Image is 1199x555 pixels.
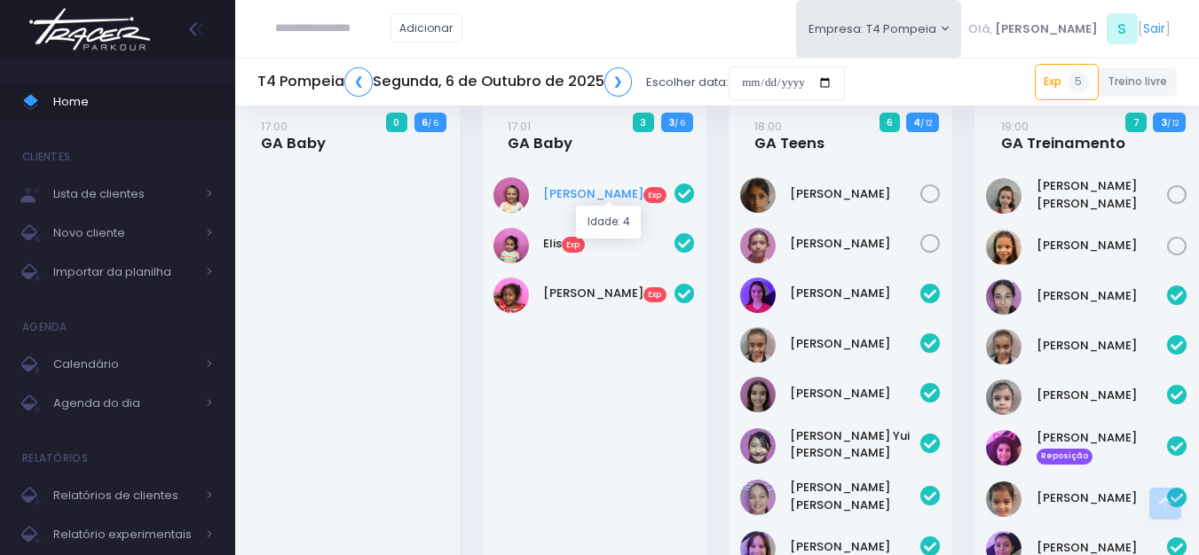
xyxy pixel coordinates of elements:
[633,113,654,132] span: 3
[790,427,921,462] a: [PERSON_NAME] Yui [PERSON_NAME]
[1037,429,1168,465] a: [PERSON_NAME] Reposição
[1161,115,1167,129] strong: 3
[1068,72,1089,93] span: 5
[1099,67,1178,97] a: Treino livre
[53,261,195,284] span: Importar da planilha
[740,377,776,412] img: Giovanna vilela
[1037,287,1168,305] a: [PERSON_NAME]
[754,117,824,152] a: 18:00GA Teens
[53,183,195,206] span: Lista de clientes
[428,118,438,129] small: / 6
[493,277,529,313] img: Zaya de Castro cavalheiro
[740,177,776,213] img: Ana Laura Nóbrega
[790,235,921,253] a: [PERSON_NAME]
[344,67,373,97] a: ❮
[790,335,921,353] a: [PERSON_NAME]
[668,115,674,129] strong: 3
[1001,118,1029,135] small: 19:00
[790,479,921,513] a: [PERSON_NAME] [PERSON_NAME]
[1001,117,1125,152] a: 19:00GA Treinamento
[1037,337,1168,355] a: [PERSON_NAME]
[1167,118,1179,129] small: / 12
[740,327,776,363] img: Beatriz Marques Ferreira
[1037,449,1093,465] span: Reposição
[790,185,921,203] a: [PERSON_NAME]
[1037,489,1168,507] a: [PERSON_NAME]
[543,235,674,253] a: ElisExp
[53,90,213,113] span: Home
[790,385,921,403] a: [PERSON_NAME]
[390,13,463,43] a: Adicionar
[604,67,633,97] a: ❯
[754,118,782,135] small: 18:00
[986,430,1022,465] img: Catarina souza ramos de Oliveira
[986,230,1022,265] img: Júlia Ibarrola Lima
[22,139,70,175] h4: Clientes
[790,285,921,302] a: [PERSON_NAME]
[920,118,932,129] small: / 12
[1143,20,1165,38] a: Sair
[1037,387,1168,404] a: [PERSON_NAME]
[53,392,195,415] span: Agenda do dia
[643,287,667,303] span: Exp
[508,117,572,152] a: 17:01GA Baby
[257,67,632,97] h5: T4 Pompeia Segunda, 6 de Outubro de 2025
[386,113,407,132] span: 0
[562,237,585,253] span: Exp
[986,329,1022,364] img: Beatriz Marques Ferreira
[674,118,685,129] small: / 6
[913,115,920,129] strong: 4
[1037,177,1168,212] a: [PERSON_NAME] [PERSON_NAME]
[1037,237,1168,254] a: [PERSON_NAME]
[53,222,195,245] span: Novo cliente
[1125,113,1147,132] span: 7
[543,285,674,302] a: [PERSON_NAME]Exp
[422,115,428,129] strong: 6
[576,206,641,238] div: Idade: 4
[53,353,195,376] span: Calendário
[493,177,529,213] img: Céu Araújo Almeida de Castro Souza
[257,62,845,103] div: Escolher data:
[968,20,992,38] span: Olá,
[986,178,1022,214] img: Ana carolina marucci
[508,118,531,135] small: 17:01
[1035,64,1099,99] a: Exp5
[740,228,776,263] img: Gabriela Marchina de souza Campos
[261,118,288,135] small: 17:00
[961,9,1177,49] div: [ ]
[493,228,529,263] img: Elis
[22,441,88,476] h4: Relatórios
[22,309,67,345] h4: Agenda
[740,480,776,515] img: Maria Carolina Franze Oliveira
[740,277,776,313] img: Athina Torres Kambourakis
[643,187,667,203] span: Exp
[53,523,195,546] span: Relatório experimentais
[880,113,901,132] span: 6
[53,484,195,507] span: Relatórios de clientes
[543,185,674,203] a: [PERSON_NAME]Exp
[986,379,1022,415] img: Brunna Mateus De Paulo Alves
[1107,13,1138,44] span: S
[261,117,326,152] a: 17:00GA Baby
[995,20,1098,38] span: [PERSON_NAME]
[740,428,776,464] img: Leticia Yui Kushiyama
[986,279,1022,315] img: Anita Feliciano de Carvalho
[986,481,1022,517] img: Cecília Aimi Shiozuka de Oliveira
